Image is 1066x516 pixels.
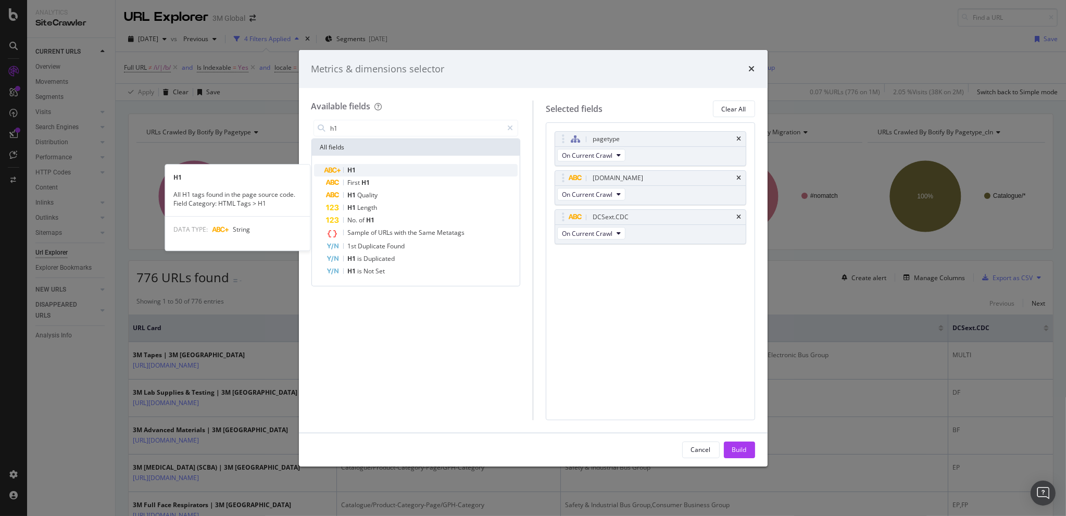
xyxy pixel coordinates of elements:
span: Not [364,267,376,275]
span: Length [358,203,378,212]
span: the [408,228,419,237]
span: No. [348,216,359,224]
div: Open Intercom Messenger [1031,481,1056,506]
span: H1 [348,191,358,199]
div: Available fields [311,100,371,112]
div: times [737,175,742,181]
span: with [395,228,408,237]
span: Quality [358,191,378,199]
div: Metrics & dimensions selector [311,62,445,76]
span: Metatags [437,228,465,237]
button: On Current Crawl [557,149,625,161]
div: DCSext.CDCtimesOn Current Crawl [555,209,746,244]
div: modal [299,50,768,467]
span: Same [419,228,437,237]
div: DCSext.CDC [593,212,629,222]
span: First [348,178,362,187]
button: Clear All [713,100,755,117]
span: On Current Crawl [562,229,612,238]
div: [DOMAIN_NAME]timesOn Current Crawl [555,170,746,205]
span: On Current Crawl [562,190,612,199]
span: is [358,254,364,263]
button: Build [724,442,755,458]
div: Cancel [691,445,711,454]
div: Build [732,445,747,454]
div: All fields [312,139,520,156]
span: 1st [348,242,358,250]
span: H1 [348,166,356,174]
div: times [737,136,742,142]
span: of [371,228,379,237]
span: Sample [348,228,371,237]
div: Selected fields [546,103,603,115]
div: times [737,214,742,220]
span: H1 [348,203,358,212]
span: H1 [367,216,375,224]
span: H1 [348,267,358,275]
div: [DOMAIN_NAME] [593,173,643,183]
div: pagetypetimesOn Current Crawl [555,131,746,166]
button: On Current Crawl [557,188,625,200]
span: H1 [348,254,358,263]
button: On Current Crawl [557,227,625,240]
span: Duplicate [358,242,387,250]
span: URLs [379,228,395,237]
input: Search by field name [330,120,503,136]
div: times [749,62,755,76]
span: Found [387,242,405,250]
div: Clear All [722,105,746,114]
div: H1 [165,173,310,182]
div: pagetype [593,134,620,144]
button: Cancel [682,442,720,458]
span: H1 [362,178,370,187]
span: Set [376,267,385,275]
span: is [358,267,364,275]
span: On Current Crawl [562,151,612,160]
span: of [359,216,367,224]
span: Duplicated [364,254,395,263]
div: All H1 tags found in the page source code. Field Category: HTML Tags > H1 [165,190,310,208]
